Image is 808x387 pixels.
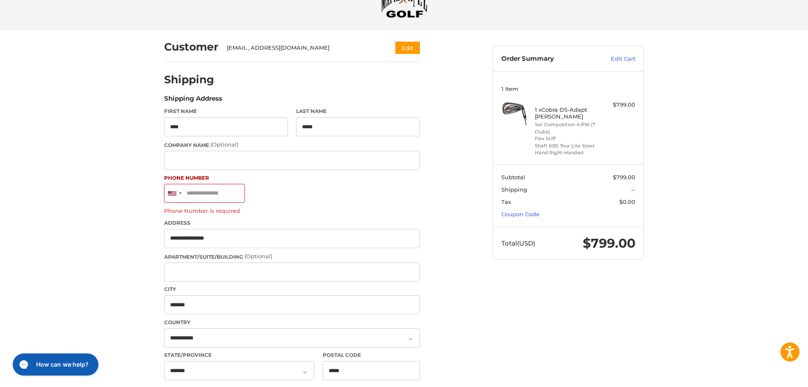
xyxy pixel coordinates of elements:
label: Country [164,319,420,326]
span: $799.00 [613,174,635,181]
li: Shaft KBS Tour Lite Steel [535,142,600,150]
span: $799.00 [583,235,635,251]
h2: Customer [164,40,218,54]
small: (Optional) [210,141,238,148]
span: Shipping [501,186,527,193]
label: Address [164,219,420,227]
li: Set Composition 4-PW (7 Clubs) [535,121,600,135]
span: $0.00 [619,198,635,205]
small: (Optional) [244,253,272,260]
h3: 1 Item [501,85,635,92]
h2: Shipping [164,73,214,86]
label: State/Province [164,351,314,359]
legend: Shipping Address [164,94,222,107]
li: Hand Right-Handed [535,149,600,156]
span: Tax [501,198,511,205]
li: Flex Stiff [535,135,600,142]
div: United States: +1 [165,184,184,203]
span: -- [631,186,635,193]
iframe: Google Customer Reviews [738,364,808,387]
label: Phone Number [164,174,420,182]
div: [EMAIL_ADDRESS][DOMAIN_NAME] [227,44,379,52]
h4: 1 x Cobra DS-Adapt [PERSON_NAME] [535,106,600,120]
button: Edit [395,42,420,54]
span: Total (USD) [501,239,535,247]
label: Company Name [164,141,420,149]
label: First Name [164,107,288,115]
label: Postal Code [323,351,420,359]
a: Coupon Code [501,211,540,218]
span: Subtotal [501,174,525,181]
iframe: Gorgias live chat messenger [8,350,101,379]
a: Edit Cart [593,55,635,63]
label: City [164,285,420,293]
label: Phone Number is required [164,207,420,214]
label: Last Name [296,107,420,115]
label: Apartment/Suite/Building [164,252,420,261]
div: $799.00 [602,101,635,109]
h3: Order Summary [501,55,593,63]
